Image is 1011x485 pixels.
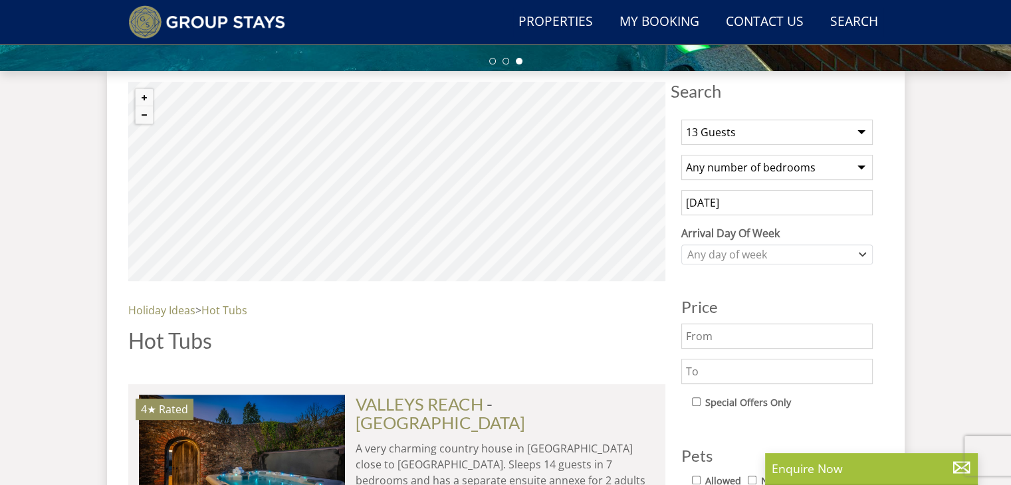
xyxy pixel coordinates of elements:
label: Special Offers Only [705,395,791,410]
button: Zoom in [136,89,153,106]
input: To [681,359,873,384]
p: Enquire Now [772,460,971,477]
img: Group Stays [128,5,286,39]
div: Combobox [681,244,873,264]
span: Search [671,82,883,100]
div: Any day of week [684,247,856,262]
canvas: Map [128,82,665,281]
span: Rated [159,402,188,417]
a: Contact Us [721,7,809,37]
span: VALLEYS REACH has a 4 star rating under the Quality in Tourism Scheme [141,402,156,417]
h3: Price [681,298,873,316]
input: Arrival Date [681,190,873,215]
span: > [195,303,201,318]
a: Hot Tubs [201,303,247,318]
a: Holiday Ideas [128,303,195,318]
input: From [681,324,873,349]
span: - [356,394,525,433]
a: Properties [513,7,598,37]
a: VALLEYS REACH [356,394,483,414]
button: Zoom out [136,106,153,124]
a: My Booking [614,7,705,37]
h1: Hot Tubs [128,329,665,352]
h3: Pets [681,447,873,464]
label: Arrival Day Of Week [681,225,873,241]
a: [GEOGRAPHIC_DATA] [356,413,525,433]
a: Search [825,7,883,37]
